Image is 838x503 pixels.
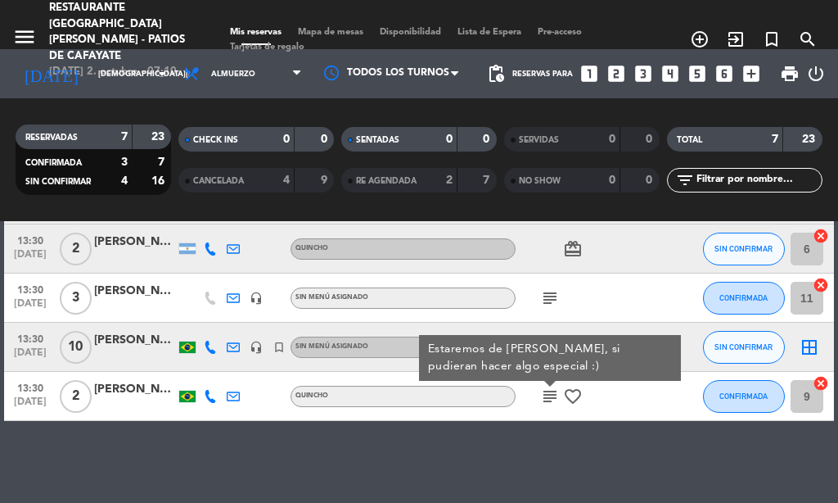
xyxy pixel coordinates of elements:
span: [DATE] [10,397,51,415]
span: 10 [60,331,92,364]
span: 13:30 [10,378,51,397]
span: SIN CONFIRMAR [714,342,773,351]
strong: 0 [321,134,331,145]
span: SIN CONFIRMAR [714,244,773,253]
span: RESERVADAS [25,134,78,142]
span: [DATE] [10,347,51,366]
span: Tarjetas de regalo [222,43,313,52]
div: [PERSON_NAME] [94,380,176,399]
span: Sin menú asignado [295,294,368,301]
span: 3 [60,282,92,315]
span: 2 [60,380,92,413]
div: [PERSON_NAME] [PERSON_NAME] [94,331,176,350]
i: border_all [800,338,819,357]
i: add_box [741,63,762,84]
span: Reservas para [512,70,573,79]
input: Filtrar por nombre... [695,171,822,189]
div: LOG OUT [806,49,826,98]
span: [DATE] [10,298,51,317]
i: cancel [813,277,829,293]
strong: 2 [446,174,453,186]
span: Lista de Espera [449,28,529,37]
i: looks_6 [714,63,735,84]
span: CANCELADA [193,177,244,185]
span: 13:30 [10,279,51,298]
i: filter_list [675,170,695,190]
i: [DATE] [12,57,90,90]
i: looks_one [579,63,600,84]
strong: 3 [121,156,128,168]
span: print [780,64,800,84]
strong: 4 [283,174,290,186]
button: SIN CONFIRMAR [703,331,785,364]
i: power_settings_new [806,64,826,84]
strong: 0 [483,134,493,145]
strong: 7 [483,174,493,186]
i: exit_to_app [726,29,746,49]
span: CHECK INS [193,136,238,144]
i: favorite_border [563,387,583,406]
i: looks_4 [660,63,681,84]
i: headset_mic [250,341,263,354]
span: Sin menú asignado [295,343,368,350]
i: card_giftcard [563,239,583,259]
i: search [798,29,818,49]
span: CONFIRMADA [719,293,768,302]
i: looks_two [606,63,627,84]
strong: 0 [446,134,453,145]
span: 13:30 [10,230,51,249]
i: add_circle_outline [690,29,710,49]
button: menu [12,25,37,55]
span: [DATE] [10,249,51,268]
span: SERVIDAS [519,136,559,144]
span: Mis reservas [222,28,290,37]
strong: 16 [151,175,168,187]
span: 13:30 [10,329,51,347]
strong: 23 [151,131,168,143]
i: menu [12,25,37,49]
span: NO SHOW [519,177,561,185]
i: turned_in_not [762,29,782,49]
span: 2 [60,233,92,265]
div: Estaremos de [PERSON_NAME], si pudieran hacer algo especial :) [428,341,673,375]
span: pending_actions [486,64,506,84]
strong: 7 [158,156,168,168]
strong: 7 [121,131,128,143]
span: RE AGENDADA [356,177,417,185]
i: cancel [813,375,829,392]
span: CONFIRMADA [719,392,768,401]
strong: 0 [283,134,290,145]
span: Disponibilidad [372,28,449,37]
span: SENTADAS [356,136,399,144]
i: turned_in_not [273,341,286,354]
i: arrow_drop_down [152,64,172,84]
div: [PERSON_NAME] [94,233,176,251]
i: subject [540,387,560,406]
strong: 4 [121,175,128,187]
strong: 0 [609,174,615,186]
span: Quincho [295,392,328,399]
div: [PERSON_NAME] [94,282,176,301]
span: TOTAL [677,136,702,144]
strong: 0 [609,134,615,145]
strong: 7 [772,134,778,145]
span: CONFIRMADA [25,159,82,167]
strong: 0 [646,174,656,186]
span: SIN CONFIRMAR [25,178,91,186]
i: looks_5 [687,63,708,84]
strong: 0 [646,134,656,145]
span: Almuerzo [211,70,255,79]
strong: 9 [321,174,331,186]
span: Mapa de mesas [290,28,372,37]
i: looks_3 [633,63,654,84]
button: SIN CONFIRMAR [703,233,785,265]
button: CONFIRMADA [703,380,785,413]
i: headset_mic [250,292,263,305]
button: CONFIRMADA [703,282,785,315]
i: subject [540,288,560,308]
i: cancel [813,228,829,244]
span: Quincho [295,245,328,251]
span: Pre-acceso [529,28,590,37]
strong: 23 [802,134,818,145]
